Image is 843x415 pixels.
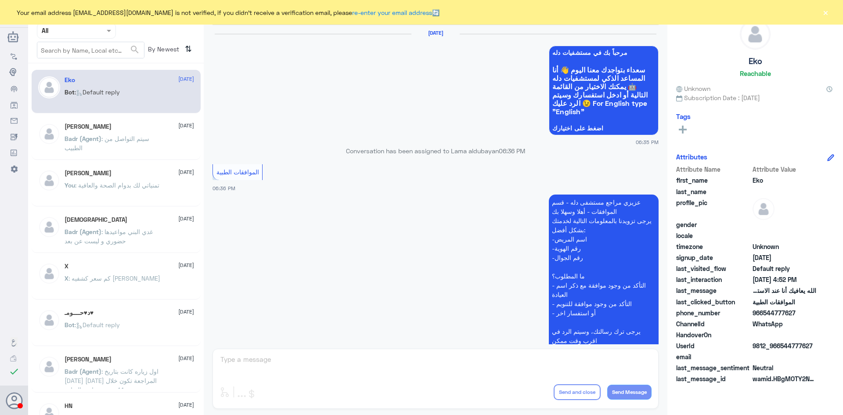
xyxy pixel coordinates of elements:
[549,195,659,367] p: 4/8/2025, 6:36 PM
[753,297,816,307] span: الموافقات الطبية
[676,330,751,339] span: HandoverOn
[65,216,127,224] h5: سبحان الله
[676,275,751,284] span: last_interaction
[753,363,816,372] span: 0
[676,176,751,185] span: first_name
[753,352,816,361] span: null
[552,49,655,56] span: مرحباً بك في مستشفيات دله
[676,84,710,93] span: Unknown
[411,30,460,36] h6: [DATE]
[9,366,19,377] i: check
[552,125,655,132] span: اضغط على اختيارك
[178,354,194,362] span: [DATE]
[676,374,751,383] span: last_message_id
[130,43,140,57] button: search
[753,165,816,174] span: Attribute Value
[753,231,816,240] span: null
[607,385,652,400] button: Send Message
[676,297,751,307] span: last_clicked_button
[821,8,830,17] button: ×
[178,122,194,130] span: [DATE]
[185,42,192,56] i: ⇅
[753,275,816,284] span: 2025-08-06T13:52:03.523Z
[38,356,60,378] img: defaultAdmin.png
[676,352,751,361] span: email
[676,231,751,240] span: locale
[65,368,159,393] span: : اول زياره كانت بتاريخ [DATE] [DATE] المراجعة تكون خلال 14 يوم من تاريخ الزيارة
[65,402,72,410] h5: HN
[65,321,75,328] span: Bot
[178,308,194,316] span: [DATE]
[676,242,751,251] span: timezone
[676,153,707,161] h6: Attributes
[178,215,194,223] span: [DATE]
[6,392,22,409] button: Avatar
[753,319,816,328] span: 2
[65,123,112,130] h5: Anas
[216,168,259,176] span: الموافقات الطبية
[38,170,60,191] img: defaultAdmin.png
[499,147,525,155] span: 06:36 PM
[753,253,816,262] span: 2025-08-04T15:35:52.317Z
[676,198,751,218] span: profile_pic
[676,264,751,273] span: last_visited_flow
[65,170,112,177] h5: Mohammed ALRASHED
[213,185,235,191] span: 06:36 PM
[144,42,181,59] span: By Newest
[753,242,816,251] span: Unknown
[130,44,140,55] span: search
[676,220,751,229] span: gender
[65,263,68,270] h5: X
[65,135,101,142] span: Badr (Agent)
[65,181,75,189] span: You
[65,228,153,245] span: : غدي البني مواعيدها حضوري و ليست عن بعد
[178,401,194,409] span: [DATE]
[676,165,751,174] span: Attribute Name
[38,263,60,285] img: defaultAdmin.png
[753,264,816,273] span: Default reply
[352,9,432,16] a: re-enter your email address
[636,138,659,146] span: 06:35 PM
[178,261,194,269] span: [DATE]
[676,93,834,102] span: Subscription Date : [DATE]
[38,309,60,331] img: defaultAdmin.png
[676,253,751,262] span: signup_date
[676,341,751,350] span: UserId
[753,198,775,220] img: defaultAdmin.png
[676,187,751,196] span: last_name
[65,76,75,84] h5: Eko
[676,308,751,318] span: phone_number
[65,135,149,152] span: : سيتم التواصل من الطبيب
[75,321,120,328] span: : Default reply
[65,88,75,96] span: Bot
[65,228,101,235] span: Badr (Agent)
[213,146,659,155] p: Conversation has been assigned to Lama aldubayan
[753,220,816,229] span: null
[38,76,60,98] img: defaultAdmin.png
[65,274,68,282] span: X
[749,56,762,66] h5: Eko
[554,384,601,400] button: Send and close
[65,356,112,363] h5: ابو سلمان
[753,341,816,350] span: 9812_966544777627
[65,368,101,375] span: Badr (Agent)
[753,374,816,383] span: wamid.HBgMOTY2NTQ0Nzc3NjI3FQIAEhgUM0E0RTQ3RjAyNENDRkE5NUI2N0EA
[37,42,144,58] input: Search by Name, Local etc…
[552,65,655,115] span: سعداء بتواجدك معنا اليوم 👋 أنا المساعد الذكي لمستشفيات دله 🤖 يمكنك الاختيار من القائمة التالية أو...
[753,330,816,339] span: null
[676,363,751,372] span: last_message_sentiment
[75,88,120,96] span: : Default reply
[68,274,160,282] span: : كم سعر كشفيه [PERSON_NAME]
[75,181,159,189] span: : تمنياتي لك بدوام الصحة والعافية
[38,123,60,145] img: defaultAdmin.png
[178,168,194,176] span: [DATE]
[740,69,771,77] h6: Reachable
[753,286,816,295] span: الله يعافيك أنا عند الاستشاري أحند الزبيدي وقدم طلب لعلاج طبيعي يوم الاحد وانرفض ورجعت المستشفى ع...
[676,286,751,295] span: last_message
[676,319,751,328] span: ChannelId
[676,112,691,120] h6: Tags
[740,19,770,49] img: defaultAdmin.png
[178,75,194,83] span: [DATE]
[65,309,94,317] h5: د♥حــــومـ♥
[38,216,60,238] img: defaultAdmin.png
